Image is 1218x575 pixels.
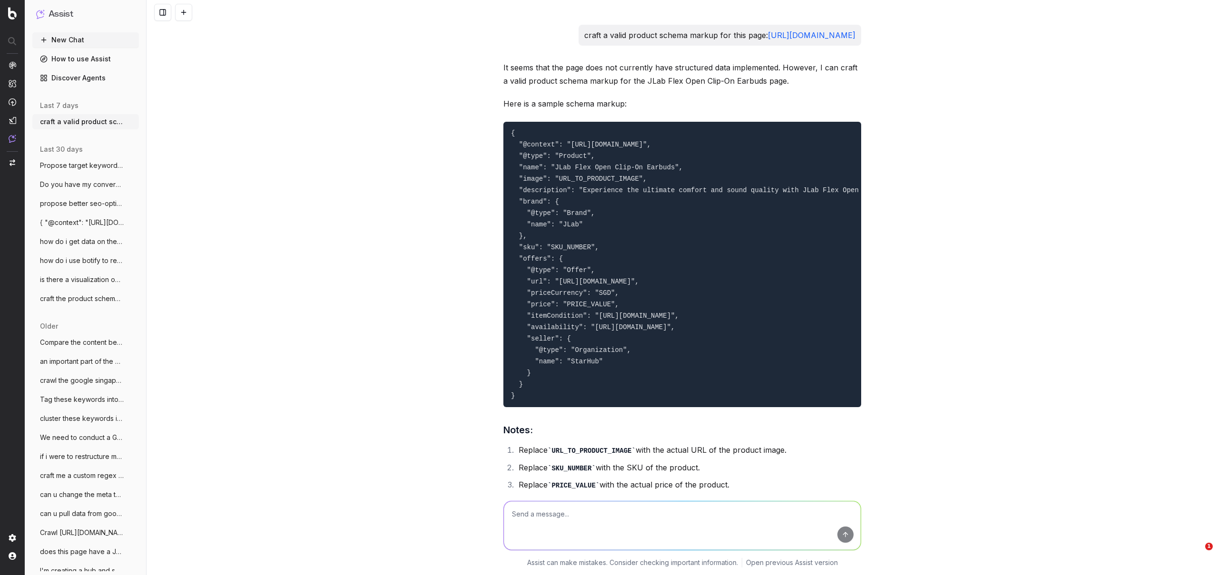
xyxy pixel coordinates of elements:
[32,354,139,369] button: an important part of the campaign is the
[32,392,139,407] button: Tag these keywords into these tags accor
[9,534,16,542] img: Setting
[548,447,636,455] code: URL_TO_PRODUCT_IMAGE
[40,414,124,423] span: cluster these keywords into different ta
[32,411,139,426] button: cluster these keywords into different ta
[9,79,16,88] img: Intelligence
[40,471,124,480] span: craft me a custom regex formula on GSC f
[9,552,16,560] img: My account
[32,430,139,445] button: We need to conduct a Generic keyword aud
[516,443,861,457] li: Replace with the actual URL of the product image.
[40,528,124,537] span: Crawl [URL][DOMAIN_NAME]
[32,525,139,540] button: Crawl [URL][DOMAIN_NAME]
[32,32,139,48] button: New Chat
[32,158,139,173] button: Propose target keywords for this page:
[584,29,855,42] p: craft a valid product schema markup for this page:
[1186,543,1208,565] iframe: Intercom live chat
[40,275,124,284] span: is there a visualization on how many pag
[40,161,124,170] span: Propose target keywords for this page:
[36,10,45,19] img: Assist
[768,30,855,40] a: [URL][DOMAIN_NAME]
[516,461,861,475] li: Replace with the SKU of the product.
[32,253,139,268] button: how do i use botify to replace internal
[40,490,124,499] span: can u change the meta tags for my homepa
[32,373,139,388] button: crawl the google singapore organic searc
[32,272,139,287] button: is there a visualization on how many pag
[49,8,73,21] h1: Assist
[40,322,58,331] span: older
[32,291,139,306] button: craft the product schema markup for this
[32,468,139,483] button: craft me a custom regex formula on GSC f
[40,294,124,303] span: craft the product schema markup for this
[8,7,17,19] img: Botify logo
[36,8,135,21] button: Assist
[9,61,16,69] img: Analytics
[40,509,124,518] span: can u pull data from google search conso
[40,218,124,227] span: { "@context": "[URL][DOMAIN_NAME]",
[32,177,139,192] button: Do you have my conversion data from Adob
[40,338,124,347] span: Compare the content between the 2nd best
[40,180,124,189] span: Do you have my conversion data from Adob
[40,357,124,366] span: an important part of the campaign is the
[746,558,838,567] a: Open previous Assist version
[40,452,124,461] span: if i were to restructure my prepaid land
[32,506,139,521] button: can u pull data from google search conso
[40,256,124,265] span: how do i use botify to replace internal
[511,129,1062,400] code: { "@context": "[URL][DOMAIN_NAME]", "@type": "Product", "name": "JLab Flex Open Clip-On Earbuds",...
[40,376,124,385] span: crawl the google singapore organic searc
[516,478,861,492] li: Replace with the actual price of the product.
[40,395,124,404] span: Tag these keywords into these tags accor
[9,135,16,143] img: Assist
[32,544,139,559] button: does this page have a JS redirect? https
[32,51,139,67] a: How to use Assist
[40,145,83,154] span: last 30 days
[32,196,139,211] button: propose better seo-optimized meta tags f
[32,215,139,230] button: { "@context": "[URL][DOMAIN_NAME]",
[40,101,79,110] span: last 7 days
[32,70,139,86] a: Discover Agents
[9,117,16,124] img: Studio
[40,237,124,246] span: how do i get data on the status code of
[40,433,124,442] span: We need to conduct a Generic keyword aud
[503,61,861,88] p: It seems that the page does not currently have structured data implemented. However, I can craft ...
[1205,543,1213,550] span: 1
[32,449,139,464] button: if i were to restructure my prepaid land
[503,422,861,438] h3: Notes:
[32,114,139,129] button: craft a valid product schema markup for
[9,98,16,106] img: Activation
[10,159,15,166] img: Switch project
[32,487,139,502] button: can u change the meta tags for my homepa
[503,97,861,110] p: Here is a sample schema markup:
[40,199,124,208] span: propose better seo-optimized meta tags f
[32,234,139,249] button: how do i get data on the status code of
[32,335,139,350] button: Compare the content between the 2nd best
[40,117,124,127] span: craft a valid product schema markup for
[40,547,124,556] span: does this page have a JS redirect? https
[527,558,738,567] p: Assist can make mistakes. Consider checking important information.
[548,465,596,472] code: SKU_NUMBER
[548,482,599,489] code: PRICE_VALUE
